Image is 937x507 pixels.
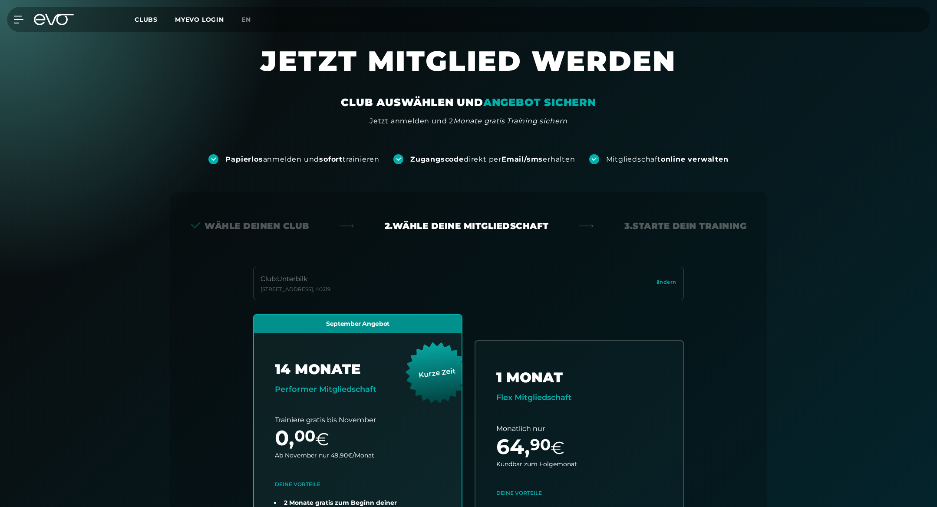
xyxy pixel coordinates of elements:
[225,155,379,164] div: anmelden und trainieren
[241,15,261,25] a: en
[410,155,575,164] div: direkt per erhalten
[410,155,464,163] strong: Zugangscode
[657,278,676,286] span: ändern
[175,16,224,23] a: MYEVO LOGIN
[241,16,251,23] span: en
[624,220,746,232] div: 3. Starte dein Training
[341,96,596,109] div: CLUB AUSWÄHLEN UND
[661,155,729,163] strong: online verwalten
[208,43,729,96] h1: JETZT MITGLIED WERDEN
[483,96,596,109] em: ANGEBOT SICHERN
[606,155,729,164] div: Mitgliedschaft
[261,274,330,284] div: Club : Unterbilk
[501,155,543,163] strong: Email/sms
[370,116,567,126] div: Jetzt anmelden und 2
[453,117,567,125] em: Monate gratis Training sichern
[135,15,175,23] a: Clubs
[225,155,263,163] strong: Papierlos
[191,220,309,232] div: Wähle deinen Club
[319,155,343,163] strong: sofort
[135,16,158,23] span: Clubs
[385,220,549,232] div: 2. Wähle deine Mitgliedschaft
[657,278,676,288] a: ändern
[261,286,330,293] div: [STREET_ADDRESS] , 40219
